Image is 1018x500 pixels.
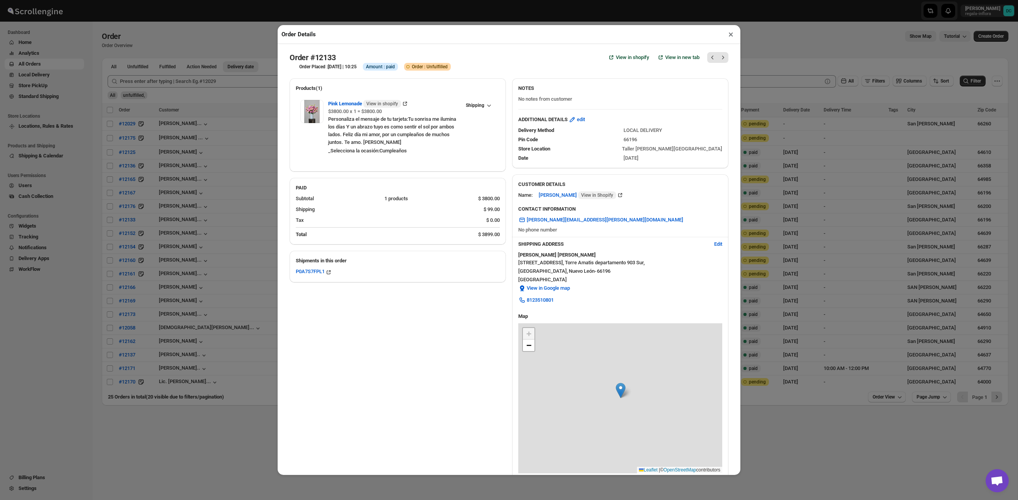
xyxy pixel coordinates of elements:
[710,238,727,250] button: Edit
[384,195,472,203] div: 1 products
[565,259,645,267] span: Torre Amatis departamento 903 Sur ,
[366,101,398,107] span: View in shopify
[664,467,696,473] a: OpenStreetMap
[569,267,596,275] span: Nuevo León -
[624,127,662,133] span: LOCAL DELIVERY
[986,469,1009,492] div: Open chat
[486,216,500,224] div: $ 0.00
[518,259,564,267] span: [STREET_ADDRESS] ,
[478,195,500,203] div: $ 3800.00
[581,192,613,198] span: View in Shopify
[518,276,722,284] span: [GEOGRAPHIC_DATA]
[296,84,500,92] h2: Products(1)
[366,64,395,70] span: Amount : paid
[518,227,557,233] span: No phone number
[526,329,531,338] span: +
[539,192,624,198] a: [PERSON_NAME] View in Shopify
[514,282,575,294] button: View in Google map
[564,113,590,126] button: edit
[665,54,699,61] span: View in new tab
[518,146,550,152] span: Store Location
[539,191,616,199] span: [PERSON_NAME]
[725,29,737,40] button: ×
[296,184,500,192] h2: PAID
[526,340,531,350] span: −
[639,467,657,473] a: Leaflet
[527,216,683,224] span: [PERSON_NAME][EMAIL_ADDRESS][PERSON_NAME][DOMAIN_NAME]
[597,267,610,275] span: 66196
[514,214,688,226] a: [PERSON_NAME][EMAIL_ADDRESS][PERSON_NAME][DOMAIN_NAME]
[659,467,660,473] span: |
[484,206,500,213] div: $ 99.00
[624,137,637,142] span: 66196
[466,102,484,108] span: Shipping
[637,467,722,473] div: © contributors
[603,50,654,65] a: View in shopify
[616,54,649,61] span: View in shopify
[299,64,357,70] h3: Order Placed :
[527,284,570,292] span: View in Google map
[328,101,409,106] a: Pink Lemonade View in shopify
[518,96,572,102] span: No notes from customer
[478,231,500,238] div: $ 3899.00
[328,100,401,108] span: Pink Lemonade
[518,191,533,199] div: Name:
[296,206,477,213] div: Shipping
[518,267,568,275] span: [GEOGRAPHIC_DATA] ,
[707,52,718,63] button: Previous
[622,146,722,152] span: Taller [PERSON_NAME][GEOGRAPHIC_DATA]
[523,328,534,340] a: Zoom in
[518,240,708,248] h3: SHIPPING ADDRESS
[328,147,461,155] div: _Selecciona la ocasión : Cumpleaños
[718,52,728,63] button: Next
[527,296,554,304] span: 8123510801
[518,181,722,188] h3: CUSTOMER DETAILS
[577,116,585,123] span: edit
[281,30,316,38] h2: Order Details
[714,240,722,248] span: Edit
[518,85,534,91] b: NOTES
[296,216,480,224] div: Tax
[518,127,554,133] span: Delivery Method
[296,257,500,265] h2: Shipments in this order
[514,294,558,306] a: 8123510801
[461,100,495,111] button: Shipping
[518,312,722,320] h3: Map
[296,269,332,276] button: P0A7S7FPL1
[290,53,336,62] h2: Order #12133
[518,155,528,161] span: Date
[412,64,448,70] span: Order : Unfulfilled
[328,115,461,146] div: Personaliza el mensaje de tu tarjeta : Tu sonrisa me ilumina los días Y un abrazo tuyo es como se...
[523,340,534,351] a: Zoom out
[616,383,625,398] img: Marker
[518,116,568,123] b: ADDITIONAL DETAILS
[518,205,722,213] h3: CONTACT INFORMATION
[707,52,728,63] nav: Pagination
[328,108,382,114] span: $3800.00 x 1 = $3800.00
[652,50,704,65] button: View in new tab
[624,155,639,161] span: [DATE]
[328,64,357,69] b: [DATE] | 10:25
[518,137,538,142] span: Pin Code
[296,195,378,203] div: Subtotal
[518,252,596,258] b: [PERSON_NAME] [PERSON_NAME]
[296,231,307,237] b: Total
